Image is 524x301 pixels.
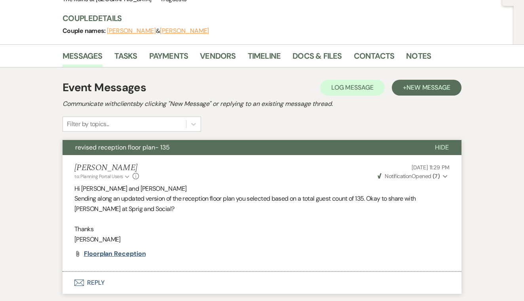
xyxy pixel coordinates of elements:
[74,163,139,173] h5: [PERSON_NAME]
[67,119,109,129] div: Filter by topics...
[84,249,146,258] span: floorplan reception
[149,50,188,67] a: Payments
[354,50,395,67] a: Contacts
[292,50,342,67] a: Docs & Files
[376,172,450,180] button: NotificationOpened (7)
[200,50,235,67] a: Vendors
[107,27,209,35] span: &
[378,173,440,180] span: Opened
[385,173,411,180] span: Notification
[435,143,449,151] span: Hide
[75,143,170,151] span: revised reception floor plan- 135
[248,50,281,67] a: Timeline
[63,99,461,109] h2: Communicate with clients by clicking "New Message" or replying to an existing message thread.
[74,173,131,180] button: to: Planning Portal Users
[74,173,123,180] span: to: Planning Portal Users
[433,173,440,180] strong: ( 7 )
[422,140,461,155] button: Hide
[74,224,450,234] p: Thanks
[63,50,103,67] a: Messages
[74,194,450,214] p: Sending along an updated version of the reception floor plan you selected based on a total guest ...
[63,13,506,24] h3: Couple Details
[107,28,156,34] button: [PERSON_NAME]
[406,83,450,92] span: New Message
[331,83,374,92] span: Log Message
[392,80,461,96] button: +New Message
[412,164,450,171] span: [DATE] 11:29 PM
[114,50,137,67] a: Tasks
[63,27,107,35] span: Couple names:
[320,80,385,96] button: Log Message
[160,28,209,34] button: [PERSON_NAME]
[74,234,450,245] p: [PERSON_NAME]
[63,140,422,155] button: revised reception floor plan- 135
[63,79,146,96] h1: Event Messages
[74,184,450,194] p: Hi [PERSON_NAME] and [PERSON_NAME]
[63,272,461,294] button: Reply
[84,251,146,257] a: floorplan reception
[406,50,431,67] a: Notes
